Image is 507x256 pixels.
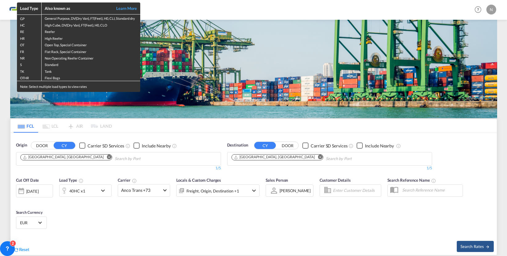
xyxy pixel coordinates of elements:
td: NR [17,54,42,61]
td: High Reefer [42,35,140,41]
td: Standard [42,61,140,67]
td: FR [17,48,42,54]
a: Learn More [109,6,137,11]
td: Flexi Bags [42,74,140,81]
td: Reefer [42,28,140,34]
td: Tank [42,68,140,74]
td: GP [17,14,42,21]
td: RE [17,28,42,34]
td: Non Operating Reefer Container [42,54,140,61]
td: HC [17,21,42,28]
th: Load Type [17,2,42,14]
td: High Cube, DV(Dry Van), FT(Feet), H0, CLO [42,21,140,28]
td: OTHR [17,74,42,81]
td: S [17,61,42,67]
td: Flat Rack, Special Container [42,48,140,54]
td: Open Top, Special Container [42,41,140,47]
div: Also known as [45,6,109,11]
td: General Purpose, DV(Dry Van), FT(Feet), H0, CLI, Standard dry [42,14,140,21]
td: TK [17,68,42,74]
td: OT [17,41,42,47]
div: Note: Select multiple load types to view rates [17,81,140,92]
td: HR [17,35,42,41]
